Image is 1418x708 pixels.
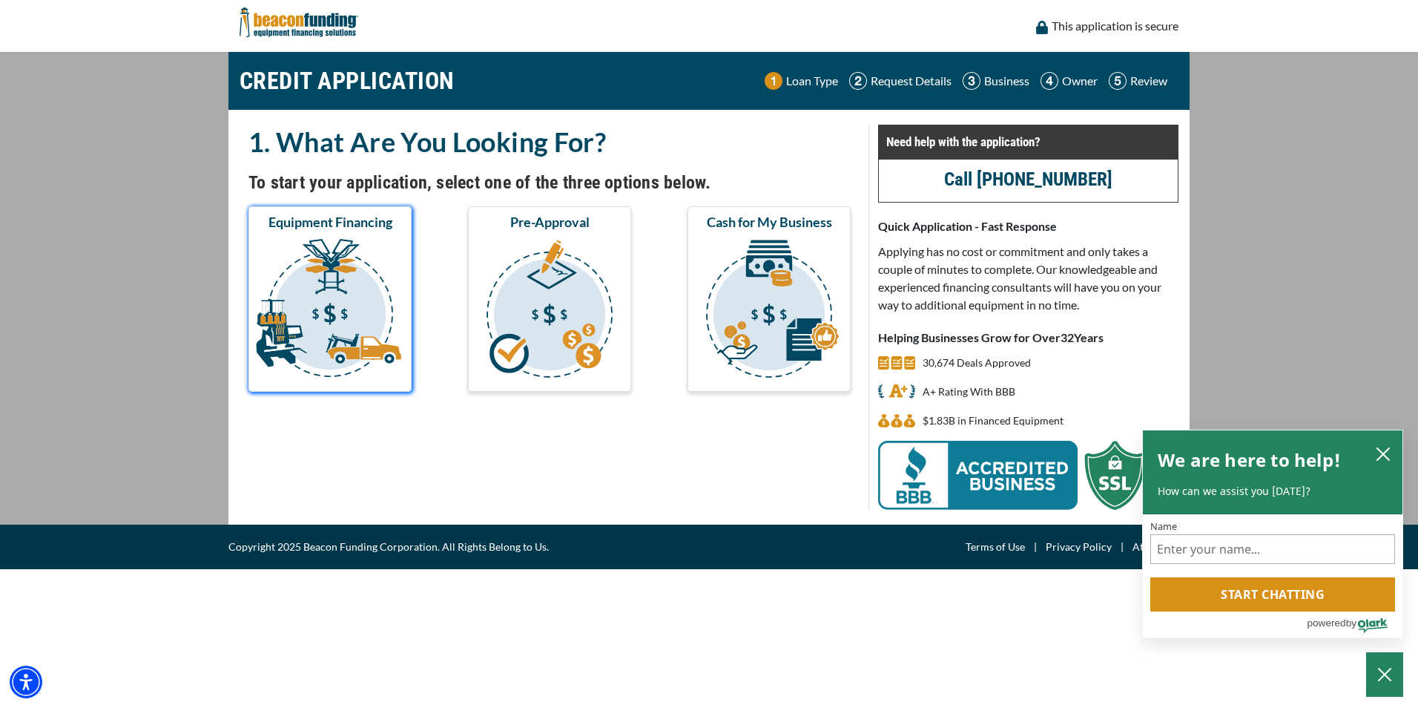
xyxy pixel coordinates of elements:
p: Need help with the application? [886,133,1170,151]
p: Quick Application - Fast Response [878,217,1178,235]
img: lock icon to convery security [1036,21,1048,34]
span: powered [1307,614,1345,632]
h2: We are here to help! [1158,445,1341,475]
span: Equipment Financing [268,213,392,231]
a: Privacy Policy [1046,538,1112,556]
span: | [1112,538,1132,556]
p: How can we assist you [DATE]? [1158,484,1388,499]
p: $1,833,035,340 in Financed Equipment [923,412,1063,430]
p: This application is secure [1052,17,1178,35]
input: Name [1150,534,1395,564]
h2: 1. What Are You Looking For? [248,125,851,159]
p: 30,674 Deals Approved [923,354,1031,372]
span: Cash for My Business [707,213,832,231]
p: Request Details [871,72,952,90]
span: Copyright 2025 Beacon Funding Corporation. All Rights Belong to Us. [228,538,549,556]
p: Helping Businesses Grow for Over Years [878,329,1178,347]
a: call (847) 897-2486 [944,168,1112,190]
p: A+ Rating With BBB [923,383,1015,401]
button: Equipment Financing [248,206,412,392]
a: Terms of Use [966,538,1025,556]
h4: To start your application, select one of the three options below. [248,170,851,195]
img: Equipment Financing [251,237,409,385]
p: Business [984,72,1029,90]
img: Step 3 [963,72,980,90]
img: Step 5 [1109,72,1127,90]
span: 32 [1061,330,1074,344]
h1: CREDIT APPLICATION [240,59,455,102]
img: Pre-Approval [471,237,628,385]
a: Attributions [1132,538,1190,556]
button: close chatbox [1371,443,1395,464]
button: Start chatting [1150,577,1395,612]
img: BBB Acredited Business and SSL Protection [878,441,1145,510]
img: Step 1 [765,72,782,90]
p: Loan Type [786,72,838,90]
button: Pre-Approval [468,206,631,392]
p: Owner [1062,72,1098,90]
div: Accessibility Menu [10,666,42,698]
img: Cash for My Business [690,237,848,385]
button: Close Chatbox [1366,652,1403,697]
img: Step 2 [849,72,867,90]
p: Applying has no cost or commitment and only takes a couple of minutes to complete. Our knowledgea... [878,243,1178,314]
span: | [1025,538,1046,556]
a: Powered by Olark [1307,612,1402,637]
label: Name [1150,522,1395,531]
span: Pre-Approval [510,213,590,231]
span: by [1346,614,1356,632]
div: olark chatbox [1142,430,1403,639]
p: Review [1130,72,1167,90]
button: Cash for My Business [687,206,851,392]
img: Step 4 [1041,72,1058,90]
